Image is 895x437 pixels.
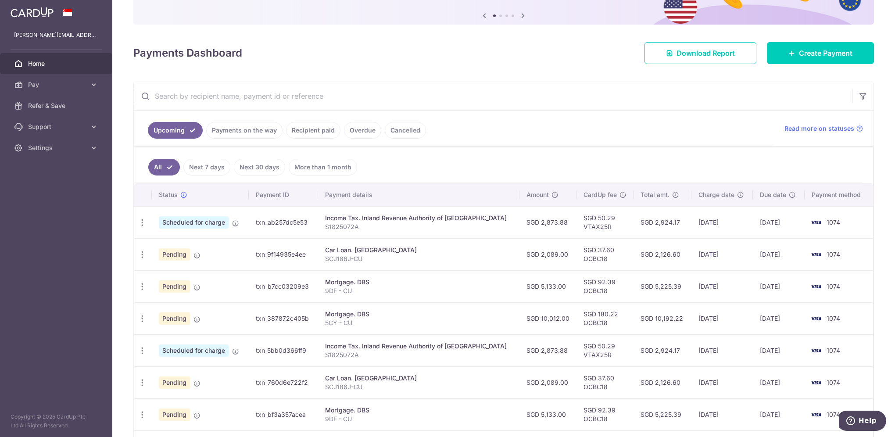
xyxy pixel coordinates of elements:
[691,270,753,302] td: [DATE]
[753,334,804,366] td: [DATE]
[134,82,852,110] input: Search by recipient name, payment id or reference
[183,159,230,176] a: Next 7 days
[644,42,756,64] a: Download Report
[807,313,825,324] img: Bank Card
[249,238,318,270] td: txn_9f14935e4ee
[325,415,512,423] p: 9DF - CU
[634,334,692,366] td: SGD 2,924.17
[634,206,692,238] td: SGD 2,924.17
[827,379,840,386] span: 1074
[28,101,86,110] span: Refer & Save
[159,376,190,389] span: Pending
[206,122,283,139] a: Payments on the way
[249,366,318,398] td: txn_760d6e722f2
[807,377,825,388] img: Bank Card
[641,190,669,199] span: Total amt.
[325,278,512,287] div: Mortgage. DBS
[799,48,852,58] span: Create Payment
[148,122,203,139] a: Upcoming
[526,190,549,199] span: Amount
[691,334,753,366] td: [DATE]
[807,217,825,228] img: Bank Card
[14,31,98,39] p: [PERSON_NAME][EMAIL_ADDRESS][DOMAIN_NAME]
[784,124,863,133] a: Read more on statuses
[691,238,753,270] td: [DATE]
[698,190,734,199] span: Charge date
[634,270,692,302] td: SGD 5,225.39
[576,238,634,270] td: SGD 37.60 OCBC18
[753,398,804,430] td: [DATE]
[827,283,840,290] span: 1074
[784,124,854,133] span: Read more on statuses
[807,281,825,292] img: Bank Card
[325,287,512,295] p: 9DF - CU
[753,206,804,238] td: [DATE]
[634,366,692,398] td: SGD 2,126.60
[634,398,692,430] td: SGD 5,225.39
[133,45,242,61] h4: Payments Dashboard
[827,218,840,226] span: 1074
[289,159,357,176] a: More than 1 month
[249,398,318,430] td: txn_bf3a357acea
[576,334,634,366] td: SGD 50.29 VTAX25R
[827,251,840,258] span: 1074
[519,270,576,302] td: SGD 5,133.00
[767,42,874,64] a: Create Payment
[753,238,804,270] td: [DATE]
[325,351,512,359] p: S1825072A
[11,7,54,18] img: CardUp
[827,411,840,418] span: 1074
[519,334,576,366] td: SGD 2,873.88
[325,246,512,254] div: Car Loan. [GEOGRAPHIC_DATA]
[325,222,512,231] p: S1825072A
[159,216,229,229] span: Scheduled for charge
[325,214,512,222] div: Income Tax. Inland Revenue Authority of [GEOGRAPHIC_DATA]
[325,383,512,391] p: SCJ186J-CU
[807,409,825,420] img: Bank Card
[344,122,381,139] a: Overdue
[28,59,86,68] span: Home
[325,310,512,319] div: Mortgage. DBS
[325,319,512,327] p: 5CY - CU
[827,347,840,354] span: 1074
[691,302,753,334] td: [DATE]
[159,312,190,325] span: Pending
[28,143,86,152] span: Settings
[634,302,692,334] td: SGD 10,192.22
[760,190,786,199] span: Due date
[634,238,692,270] td: SGD 2,126.60
[519,206,576,238] td: SGD 2,873.88
[839,411,886,433] iframe: Opens a widget where you can find more information
[691,398,753,430] td: [DATE]
[159,408,190,421] span: Pending
[519,398,576,430] td: SGD 5,133.00
[325,406,512,415] div: Mortgage. DBS
[576,398,634,430] td: SGD 92.39 OCBC18
[159,248,190,261] span: Pending
[159,344,229,357] span: Scheduled for charge
[148,159,180,176] a: All
[691,206,753,238] td: [DATE]
[325,374,512,383] div: Car Loan. [GEOGRAPHIC_DATA]
[691,366,753,398] td: [DATE]
[805,183,873,206] th: Payment method
[234,159,285,176] a: Next 30 days
[576,206,634,238] td: SGD 50.29 VTAX25R
[753,302,804,334] td: [DATE]
[249,270,318,302] td: txn_b7cc03209e3
[753,366,804,398] td: [DATE]
[807,345,825,356] img: Bank Card
[159,190,178,199] span: Status
[28,122,86,131] span: Support
[249,206,318,238] td: txn_ab257dc5e53
[249,302,318,334] td: txn_387872c405b
[576,302,634,334] td: SGD 180.22 OCBC18
[827,315,840,322] span: 1074
[807,249,825,260] img: Bank Card
[385,122,426,139] a: Cancelled
[576,366,634,398] td: SGD 37.60 OCBC18
[249,183,318,206] th: Payment ID
[28,80,86,89] span: Pay
[519,366,576,398] td: SGD 2,089.00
